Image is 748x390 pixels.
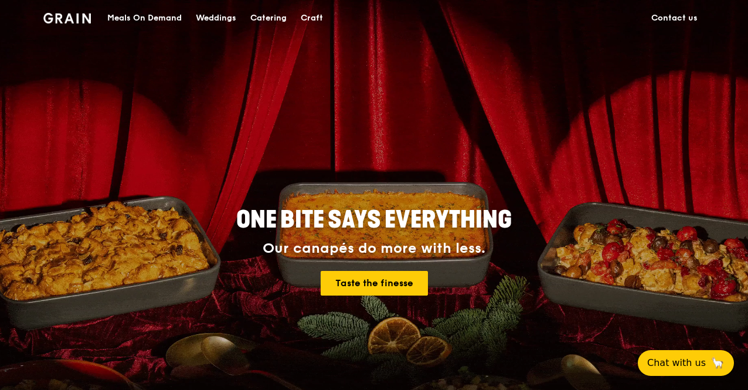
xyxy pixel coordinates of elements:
[189,1,243,36] a: Weddings
[243,1,294,36] a: Catering
[647,356,706,370] span: Chat with us
[301,1,323,36] div: Craft
[294,1,330,36] a: Craft
[638,350,734,376] button: Chat with us🦙
[710,356,725,370] span: 🦙
[107,1,182,36] div: Meals On Demand
[644,1,705,36] a: Contact us
[196,1,236,36] div: Weddings
[43,13,91,23] img: Grain
[321,271,428,296] a: Taste the finesse
[236,206,512,234] span: ONE BITE SAYS EVERYTHING
[250,1,287,36] div: Catering
[163,240,585,257] div: Our canapés do more with less.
